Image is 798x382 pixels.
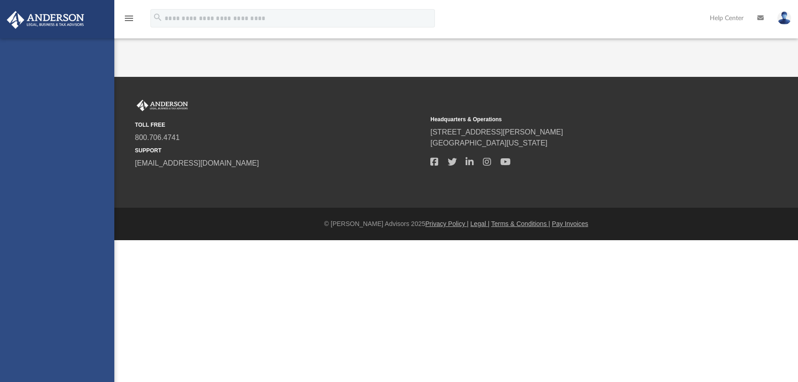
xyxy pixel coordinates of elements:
img: Anderson Advisors Platinum Portal [135,100,190,112]
a: [GEOGRAPHIC_DATA][US_STATE] [430,139,547,147]
small: TOLL FREE [135,121,424,129]
a: [EMAIL_ADDRESS][DOMAIN_NAME] [135,159,259,167]
img: Anderson Advisors Platinum Portal [4,11,87,29]
a: 800.706.4741 [135,134,180,141]
img: User Pic [777,11,791,25]
div: © [PERSON_NAME] Advisors 2025 [114,219,798,229]
a: Legal | [471,220,490,227]
small: Headquarters & Operations [430,115,719,124]
a: Terms & Conditions | [491,220,550,227]
a: Pay Invoices [552,220,588,227]
small: SUPPORT [135,146,424,155]
a: [STREET_ADDRESS][PERSON_NAME] [430,128,563,136]
a: Privacy Policy | [425,220,469,227]
i: search [153,12,163,22]
i: menu [123,13,134,24]
a: menu [123,17,134,24]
